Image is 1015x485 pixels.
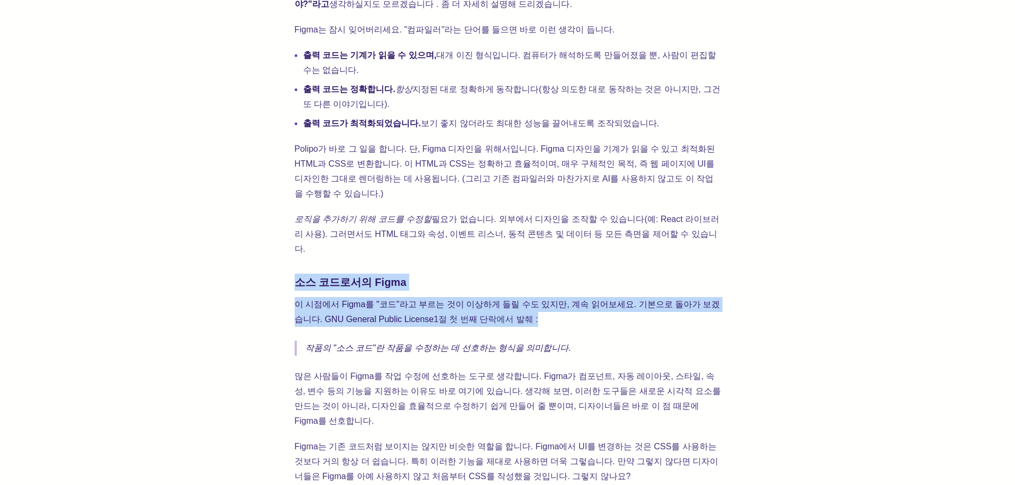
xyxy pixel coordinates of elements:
font: . 외부에서 디자인을 조작할 수 있습니다(예: React 라이브러리 사용). 그러면서도 HTML 태그와 속성, 이벤트 리스너, 동적 콘텐츠 및 데이터 등 모든 측면을 제어할 ... [295,215,719,253]
font: Polipo가 바로 그 일을 합니다. 단, Figma 디자인을 위해서입니다. Figma 디자인을 기계가 읽을 수 있고 최적화된 HTML과 CSS로 변환합니다. 이 HTML과 ... [295,144,718,198]
font: Figma는 잠시 잊어버리세요. "컴파일러"라는 단어를 들으면 바로 이런 생각이 듭니다. [295,25,615,34]
font: 소스 코드로서의 Figma [295,276,407,288]
font: 지정된 대로 정확하게 동작 [412,85,513,94]
font: 출력 코드가 최적화되었습니다. [303,119,421,128]
font: 대개 이진 형식입니다. 컴퓨터가 해석하도록 만들어졌을 뿐, 사람이 편집할 수는 없습니다. [303,51,719,75]
font: Figma는 기존 코드처럼 보이지는 않지만 비슷한 역할을 합니다. Figma에서 UI를 변경하는 것은 CSS를 사용하는 것보다 거의 항상 더 쉽습니다. 특히 이러한 기능을 제... [295,442,719,481]
a: 이 시점에서 Figma를 "코드"라고 부르는 것이 이상하게 들릴 수도 있지만, 계속 읽어보세요. 기본으로 돌아가 보겠습니다. GNU General Public License [295,300,720,324]
font: 항상 [395,85,412,94]
font: 에서 발췌 : [497,315,538,324]
font: 보기 좋지 않더라도 최대한 성능을 끌어내도록 조작되었습니다. [421,119,659,128]
font: 작품의 "소스 코드"란 작품을 수정하는 데 선호하는 형식을 의미합니다. [305,343,571,352]
font: 필요가 없습니다 [432,215,493,224]
font: 출력 코드는 정확합니다. [303,85,395,94]
font: 로직을 추가하기 위해 코드를 수정할 [295,215,432,224]
font: 1절 첫 번째 단락 [434,315,497,324]
font: 출력 코드는 기계가 읽을 수 있으며, [303,51,437,60]
font: 많은 사람들이 Figma를 작업 수정에 선호하는 도구로 생각합니다. Figma가 컴포넌트, 자동 레이아웃, 스타일, 속성, 변수 등의 기능을 지원하는 이유도 바로 여기에 있습... [295,372,723,425]
font: 합니다(항상 의도한 대로 동작하는 것은 아니지만, 그건 또 다른 이야기입니다). [303,85,723,109]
